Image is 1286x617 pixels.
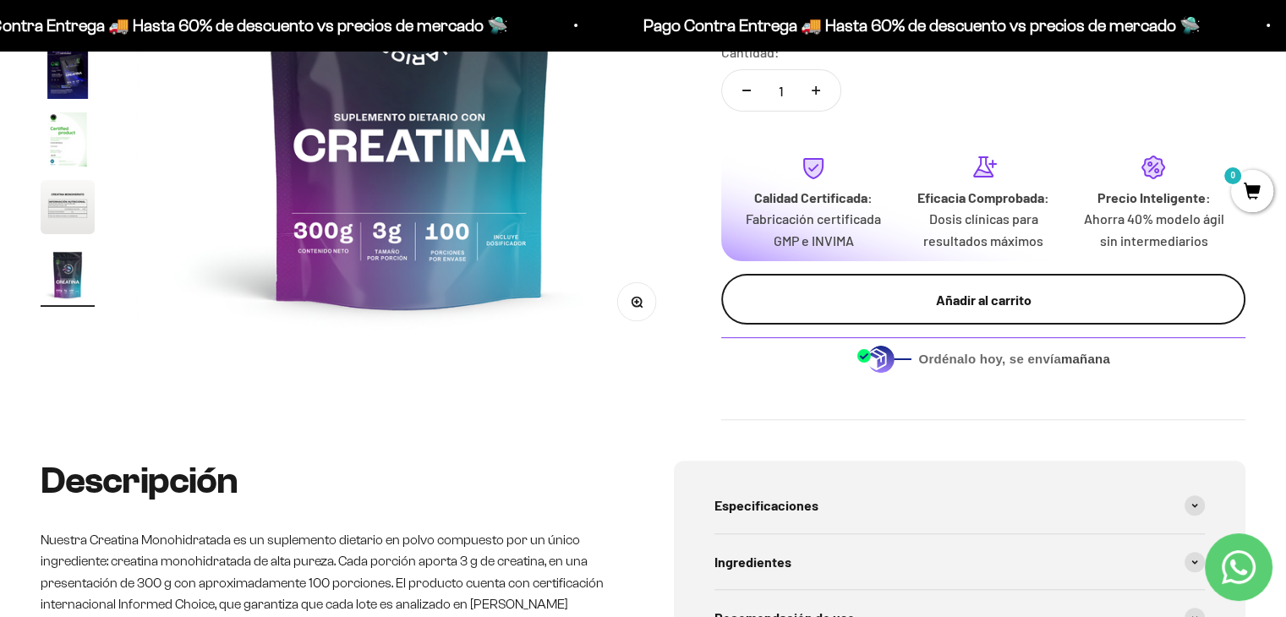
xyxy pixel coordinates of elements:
p: Fabricación certificada GMP e INVIMA [742,208,884,251]
p: Ahorra 40% modelo ágil sin intermediarios [1082,208,1225,251]
img: Creatina Monohidrato [41,112,95,167]
button: Añadir al carrito [721,274,1245,325]
div: Añadir al carrito [755,289,1212,311]
strong: Precio Inteligente: [1097,189,1210,205]
button: Enviar [275,252,350,281]
img: Creatina Monohidrato [41,180,95,234]
button: Aumentar cantidad [791,70,840,111]
summary: Ingredientes [714,534,1206,590]
p: Pago Contra Entrega 🚚 Hasta 60% de descuento vs precios de mercado 🛸 [622,12,1179,39]
p: Dosis clínicas para resultados máximos [912,208,1055,251]
h2: Descripción [41,461,613,501]
img: Creatina Monohidrato [41,248,95,302]
span: Especificaciones [714,494,818,516]
span: Ingredientes [714,551,791,573]
div: Más detalles sobre la fecha exacta de entrega. [20,130,350,160]
div: Un mensaje de garantía de satisfacción visible. [20,164,350,194]
img: Despacho sin intermediarios [856,345,911,373]
strong: Calidad Certificada: [754,189,873,205]
mark: 0 [1223,166,1243,186]
label: Cantidad: [721,41,780,63]
button: Ir al artículo 6 [41,45,95,104]
button: Ir al artículo 9 [41,248,95,307]
button: Ir al artículo 7 [41,112,95,172]
img: Creatina Monohidrato [41,45,95,99]
strong: Eficacia Comprobada: [917,189,1049,205]
b: mañana [1061,352,1110,366]
span: Ordénalo hoy, se envía [918,350,1110,369]
span: Enviar [276,252,348,281]
summary: Especificaciones [714,478,1206,533]
div: La confirmación de la pureza de los ingredientes. [20,198,350,243]
button: Reducir cantidad [722,70,771,111]
button: Ir al artículo 8 [41,180,95,239]
p: ¿Qué te daría la seguridad final para añadir este producto a tu carrito? [20,27,350,66]
a: 0 [1231,183,1273,202]
div: Un aval de expertos o estudios clínicos en la página. [20,80,350,126]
